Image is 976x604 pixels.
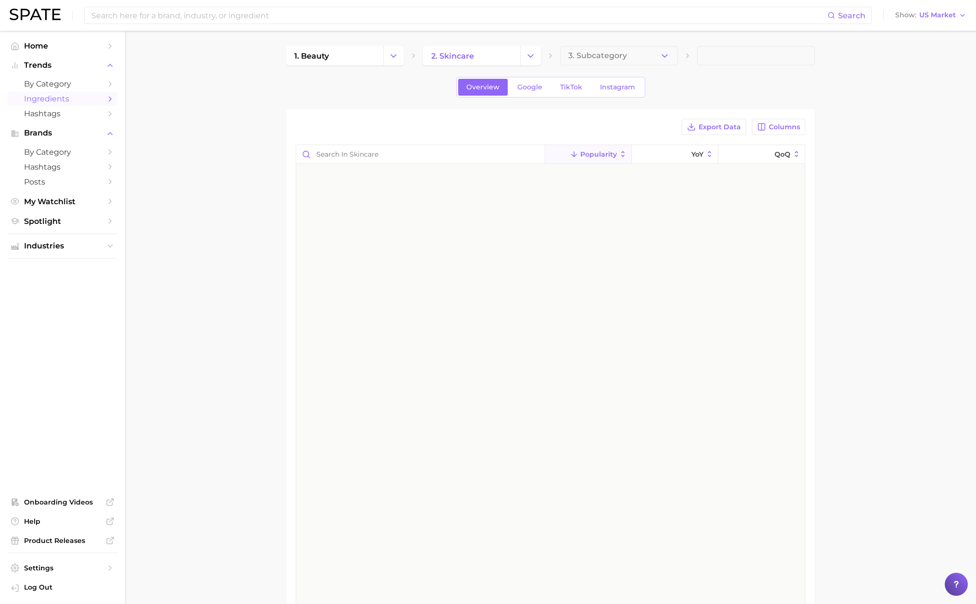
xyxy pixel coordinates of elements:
a: Ingredients [8,91,117,106]
span: YoY [691,150,703,158]
span: QoQ [775,150,790,158]
span: 1. beauty [294,51,329,61]
span: Home [24,41,101,50]
a: Posts [8,174,117,189]
a: Onboarding Videos [8,495,117,509]
a: by Category [8,145,117,160]
span: Help [24,517,101,526]
span: Hashtags [24,162,101,172]
a: Hashtags [8,106,117,121]
span: Settings [24,564,101,572]
span: Posts [24,177,101,186]
button: Columns [752,119,805,135]
img: SPATE [10,9,61,20]
span: by Category [24,79,101,88]
span: Export Data [699,123,741,131]
a: by Category [8,76,117,91]
span: Show [895,12,916,18]
a: Overview [458,79,508,96]
a: 2. skincare [423,46,520,65]
a: TikTok [552,79,590,96]
span: Google [517,83,542,91]
span: Instagram [600,83,635,91]
button: Industries [8,239,117,253]
span: Spotlight [24,217,101,226]
span: Popularity [580,150,617,158]
span: Log Out [24,583,110,592]
a: Spotlight [8,214,117,229]
span: 3. Subcategory [568,51,627,60]
button: Export Data [682,119,746,135]
a: Settings [8,561,117,575]
span: TikTok [560,83,582,91]
button: Trends [8,58,117,73]
a: Instagram [592,79,643,96]
input: Search in skincare [296,145,545,163]
button: Change Category [520,46,541,65]
a: Log out. Currently logged in with e-mail meghnar@oddity.com. [8,580,117,596]
span: US Market [919,12,956,18]
span: Brands [24,129,101,137]
a: Help [8,514,117,529]
input: Search here for a brand, industry, or ingredient [90,7,827,24]
a: Google [509,79,551,96]
button: ShowUS Market [893,9,969,22]
span: Columns [769,123,800,131]
a: Hashtags [8,160,117,174]
span: Trends [24,61,101,70]
button: Brands [8,126,117,140]
span: Overview [466,83,500,91]
span: Product Releases [24,536,101,545]
span: Industries [24,242,101,250]
span: by Category [24,148,101,157]
button: YoY [632,145,718,164]
a: 1. beauty [286,46,383,65]
a: My Watchlist [8,194,117,209]
button: Popularity [545,145,632,164]
a: Home [8,38,117,53]
button: Change Category [383,46,404,65]
span: Search [838,11,865,20]
span: Hashtags [24,109,101,118]
span: 2. skincare [431,51,474,61]
span: Onboarding Videos [24,498,101,506]
button: QoQ [718,145,805,164]
span: My Watchlist [24,197,101,206]
span: Ingredients [24,94,101,103]
button: 3. Subcategory [560,46,678,65]
a: Product Releases [8,533,117,548]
